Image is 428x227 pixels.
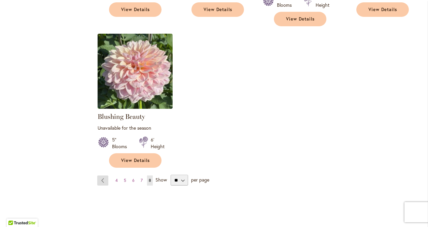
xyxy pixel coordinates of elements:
[139,175,144,186] a: 7
[109,2,162,17] a: View Details
[149,178,151,183] span: 8
[141,178,143,183] span: 7
[112,136,131,150] div: 5" Blooms
[121,158,150,163] span: View Details
[356,2,409,17] a: View Details
[286,16,315,22] span: View Details
[98,104,173,110] a: Blushing Beauty
[114,175,119,186] a: 4
[98,34,173,109] img: Blushing Beauty
[151,136,165,150] div: 6' Height
[5,203,24,222] iframe: Launch Accessibility Center
[274,12,326,26] a: View Details
[368,7,397,12] span: View Details
[124,178,126,183] span: 5
[98,112,145,121] a: Blushing Beauty
[115,178,118,183] span: 4
[155,176,167,183] span: Show
[191,2,244,17] a: View Details
[131,175,136,186] a: 6
[121,7,150,12] span: View Details
[132,178,135,183] span: 6
[204,7,233,12] span: View Details
[191,176,209,183] span: per page
[109,153,162,168] a: View Details
[98,125,173,131] p: Unavailable for the season
[122,175,128,186] a: 5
